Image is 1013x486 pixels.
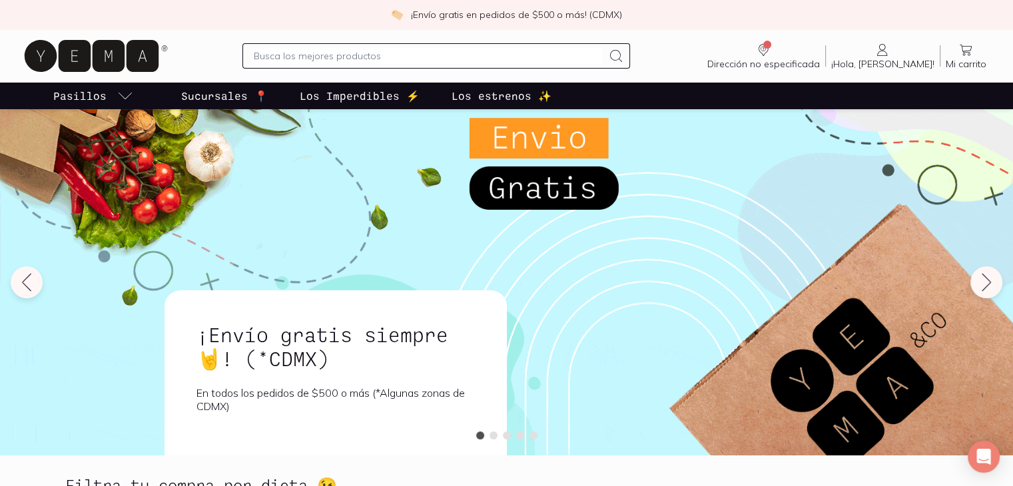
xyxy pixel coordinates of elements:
input: Busca los mejores productos [254,48,603,64]
p: Los estrenos ✨ [452,88,551,104]
span: ¡Hola, [PERSON_NAME]! [831,58,934,70]
a: Sucursales 📍 [178,83,270,109]
img: check [391,9,403,21]
a: Mi carrito [940,42,992,70]
a: Los Imperdibles ⚡️ [297,83,422,109]
h1: ¡Envío gratis siempre🤘! (*CDMX) [196,322,475,370]
p: En todos los pedidos de $500 o más (*Algunas zonas de CDMX) [196,386,475,413]
p: ¡Envío gratis en pedidos de $500 o más! (CDMX) [411,8,622,21]
a: Dirección no especificada [702,42,825,70]
div: Open Intercom Messenger [968,441,1000,473]
a: Los estrenos ✨ [449,83,554,109]
p: Sucursales 📍 [181,88,268,104]
span: Dirección no especificada [707,58,820,70]
a: ¡Hola, [PERSON_NAME]! [826,42,940,70]
p: Los Imperdibles ⚡️ [300,88,420,104]
a: pasillo-todos-link [51,83,136,109]
span: Mi carrito [946,58,986,70]
p: Pasillos [53,88,107,104]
